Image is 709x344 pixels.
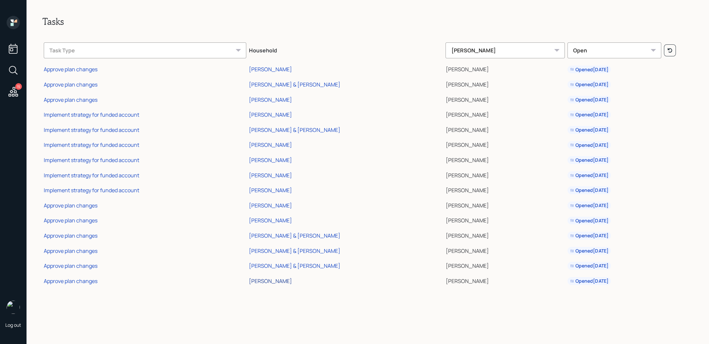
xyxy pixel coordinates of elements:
div: Approve plan changes [44,262,97,269]
th: Household [248,38,444,61]
td: [PERSON_NAME] [444,76,566,91]
div: Opened [DATE] [570,66,608,73]
div: 15 [15,83,22,90]
div: Approve plan changes [44,217,97,224]
div: Opened [DATE] [570,187,608,194]
td: [PERSON_NAME] [444,212,566,227]
div: Implement strategy for funded account [44,141,139,148]
td: [PERSON_NAME] [444,182,566,197]
div: Approve plan changes [44,232,97,239]
div: [PERSON_NAME] [249,202,292,209]
div: Implement strategy for funded account [44,187,139,194]
div: [PERSON_NAME] & [PERSON_NAME] [249,262,340,269]
div: [PERSON_NAME] [249,96,292,103]
td: [PERSON_NAME] [444,272,566,288]
td: [PERSON_NAME] [444,106,566,121]
div: Opened [DATE] [570,172,608,179]
div: Opened [DATE] [570,248,608,254]
div: Implement strategy for funded account [44,111,139,118]
div: Implement strategy for funded account [44,126,139,134]
td: [PERSON_NAME] [444,227,566,242]
div: [PERSON_NAME] & [PERSON_NAME] [249,126,340,134]
div: [PERSON_NAME] & [PERSON_NAME] [249,81,340,88]
td: [PERSON_NAME] [444,61,566,76]
td: [PERSON_NAME] [444,151,566,167]
div: Opened [DATE] [570,278,608,284]
div: Approve plan changes [44,247,97,255]
div: [PERSON_NAME] [249,111,292,118]
div: Opened [DATE] [570,81,608,88]
div: Opened [DATE] [570,232,608,239]
div: Approve plan changes [44,66,97,73]
div: Approve plan changes [44,202,97,209]
td: [PERSON_NAME] [444,167,566,182]
div: [PERSON_NAME] [445,42,565,58]
td: [PERSON_NAME] [444,257,566,272]
td: [PERSON_NAME] [444,242,566,258]
div: Opened [DATE] [570,217,608,224]
h2: Tasks [42,16,693,27]
div: Approve plan changes [44,277,97,285]
div: Implement strategy for funded account [44,156,139,164]
div: Opened [DATE] [570,157,608,163]
div: Opened [DATE] [570,96,608,103]
td: [PERSON_NAME] [444,137,566,152]
div: Implement strategy for funded account [44,172,139,179]
div: [PERSON_NAME] & [PERSON_NAME] [249,247,340,255]
div: [PERSON_NAME] & [PERSON_NAME] [249,232,340,239]
div: [PERSON_NAME] [249,141,292,148]
div: Log out [5,322,21,328]
div: Opened [DATE] [570,262,608,269]
td: [PERSON_NAME] [444,121,566,137]
td: [PERSON_NAME] [444,91,566,106]
div: Opened [DATE] [570,127,608,133]
div: [PERSON_NAME] [249,187,292,194]
div: Opened [DATE] [570,111,608,118]
div: [PERSON_NAME] [249,66,292,73]
div: [PERSON_NAME] [249,277,292,285]
div: [PERSON_NAME] [249,172,292,179]
div: Opened [DATE] [570,202,608,209]
div: Approve plan changes [44,96,97,103]
div: [PERSON_NAME] [249,217,292,224]
div: Task Type [44,42,246,58]
td: [PERSON_NAME] [444,197,566,212]
div: [PERSON_NAME] [249,156,292,164]
div: Opened [DATE] [570,142,608,148]
div: Open [567,42,661,58]
div: Approve plan changes [44,81,97,88]
img: treva-nostdahl-headshot.png [7,301,20,314]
